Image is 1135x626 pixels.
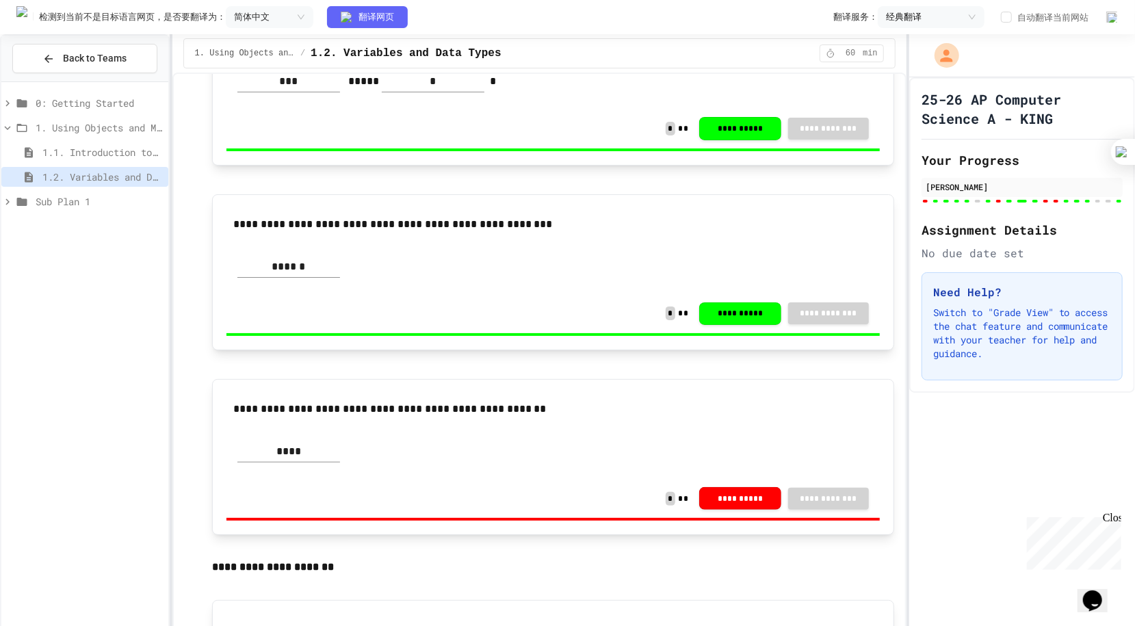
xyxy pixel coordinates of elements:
h3: Need Help? [933,284,1111,300]
span: 1.2. Variables and Data Types [311,45,501,62]
span: 60 [839,48,861,59]
div: Chat with us now!Close [5,5,94,87]
span: 0: Getting Started [36,96,163,110]
h1: 25-26 AP Computer Science A - KING [922,90,1123,128]
div: No due date set [922,245,1123,261]
span: 1. Using Objects and Methods [195,48,295,59]
span: Sub Plan 1 [36,194,163,209]
h2: Your Progress [922,151,1123,170]
button: Back to Teams [12,44,157,73]
div: My Account [920,40,963,71]
h2: Assignment Details [922,220,1123,239]
span: 1.2. Variables and Data Types [42,170,163,184]
span: 1. Using Objects and Methods [36,120,163,135]
span: min [863,48,878,59]
iframe: chat widget [1021,512,1121,570]
span: 1.1. Introduction to Algorithms, Programming, and Compilers [42,145,163,159]
span: Back to Teams [63,51,127,66]
iframe: chat widget [1078,571,1121,612]
span: / [300,48,305,59]
div: [PERSON_NAME] [926,181,1119,193]
p: Switch to "Grade View" to access the chat feature and communicate with your teacher for help and ... [933,306,1111,361]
